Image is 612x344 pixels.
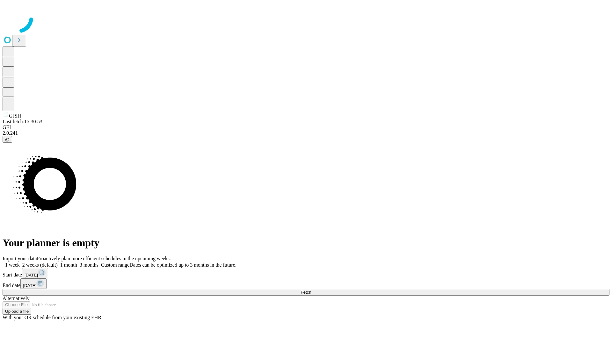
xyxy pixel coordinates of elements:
[3,125,609,130] div: GEI
[301,290,311,295] span: Fetch
[3,315,101,320] span: With your OR schedule from your existing EHR
[3,256,37,261] span: Import your data
[3,289,609,296] button: Fetch
[37,256,171,261] span: Proactively plan more efficient schedules in the upcoming weeks.
[80,262,98,268] span: 3 months
[129,262,236,268] span: Dates can be optimized up to 3 months in the future.
[3,130,609,136] div: 2.0.241
[3,119,42,124] span: Last fetch: 15:30:53
[3,278,609,289] div: End date
[23,283,36,288] span: [DATE]
[101,262,129,268] span: Custom range
[25,273,38,277] span: [DATE]
[5,262,20,268] span: 1 week
[20,278,47,289] button: [DATE]
[5,137,10,142] span: @
[22,262,58,268] span: 2 weeks (default)
[3,136,12,143] button: @
[3,308,31,315] button: Upload a file
[60,262,77,268] span: 1 month
[22,268,48,278] button: [DATE]
[3,296,29,301] span: Alternatively
[3,268,609,278] div: Start date
[3,237,609,249] h1: Your planner is empty
[9,113,21,118] span: GJSH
